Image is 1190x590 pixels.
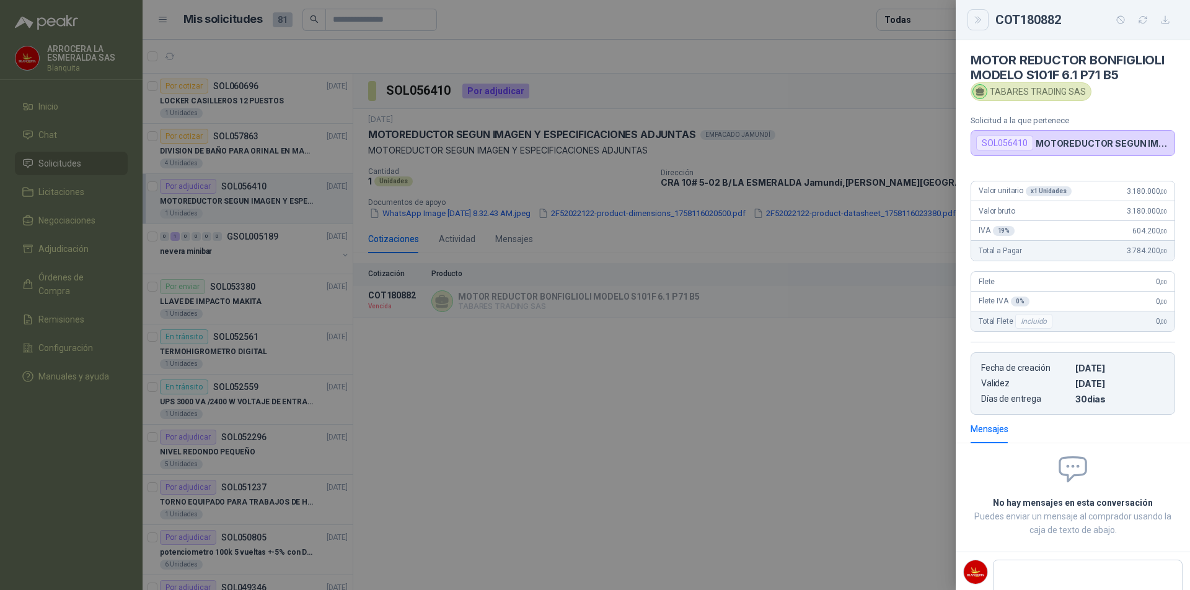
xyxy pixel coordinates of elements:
span: 604.200 [1132,227,1167,235]
span: 0 [1156,317,1167,326]
p: Días de entrega [981,394,1070,404]
span: Valor bruto [979,207,1015,215]
div: COT180882 [995,10,1175,30]
span: 0 [1156,277,1167,286]
span: Valor unitario [979,186,1072,196]
div: 0 % [1011,297,1029,306]
span: IVA [979,226,1015,236]
p: Solicitud a la que pertenece [971,116,1175,125]
div: TABARES TRADING SAS [971,82,1091,101]
div: SOL056410 [976,136,1033,150]
span: ,00 [1160,228,1167,235]
button: Close [971,12,985,27]
span: Flete [979,277,995,286]
span: Flete IVA [979,297,1029,306]
span: ,00 [1160,279,1167,285]
p: [DATE] [1075,378,1165,389]
p: Validez [981,378,1070,389]
span: Total a Pagar [979,246,1022,255]
p: Fecha de creación [981,363,1070,373]
span: 3.784.200 [1127,246,1167,255]
span: 3.180.000 [1127,187,1167,196]
div: x 1 Unidades [1026,186,1072,196]
p: MOTOREDUCTOR SEGUN IMAGEN Y ESPECIFICACIONES ADJUNTAS [1036,138,1170,149]
span: 0 [1156,297,1167,306]
div: Incluido [1015,314,1052,329]
h2: No hay mensajes en esta conversación [971,496,1175,510]
span: ,00 [1160,208,1167,215]
div: Mensajes [971,422,1008,436]
h4: MOTOR REDUCTOR BONFIGLIOLI MODELO S101F 6.1 P71 B5 [971,53,1175,82]
span: 3.180.000 [1127,207,1167,215]
span: ,00 [1160,188,1167,195]
span: ,00 [1160,248,1167,254]
span: ,00 [1160,318,1167,325]
img: Company Logo [964,560,987,584]
span: ,00 [1160,298,1167,305]
div: 19 % [993,226,1015,236]
span: Total Flete [979,314,1055,329]
p: 30 dias [1075,394,1165,404]
p: [DATE] [1075,363,1165,373]
p: Puedes enviar un mensaje al comprador usando la caja de texto de abajo. [971,510,1175,537]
